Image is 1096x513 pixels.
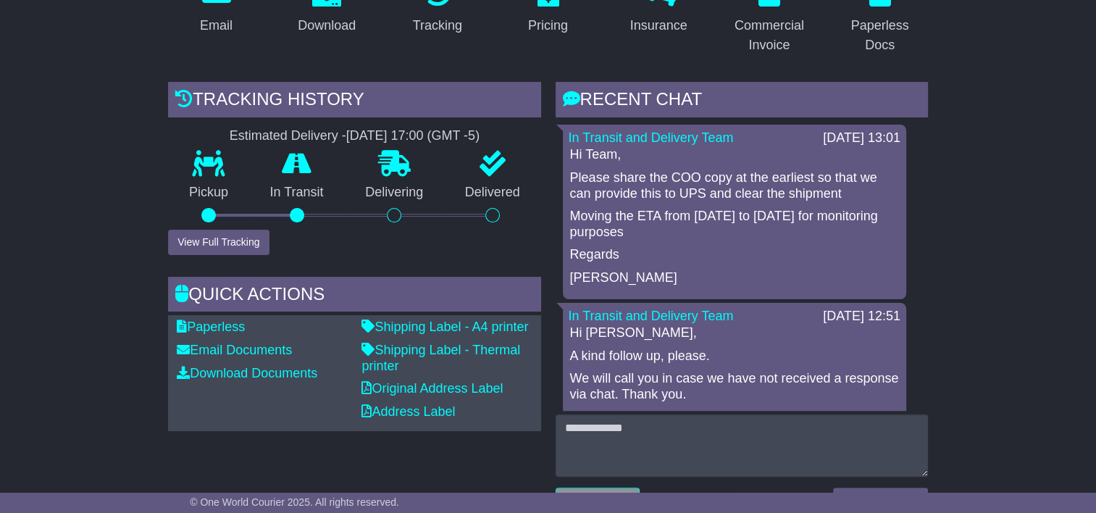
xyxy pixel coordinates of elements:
div: RECENT CHAT [556,82,928,121]
div: Insurance [630,16,687,36]
p: Hi Team, [570,147,899,163]
a: In Transit and Delivery Team [569,309,734,323]
p: [PERSON_NAME] [570,270,899,286]
a: Email Documents [177,343,292,357]
div: Email [200,16,233,36]
a: Address Label [361,404,455,419]
div: Download [298,16,356,36]
p: Please share the COO copy at the earliest so that we can provide this to UPS and clear the shipment [570,170,899,201]
div: [DATE] 17:00 (GMT -5) [346,128,480,144]
p: In Transit [249,185,345,201]
p: A kind follow up, please. [570,349,899,364]
button: Send a Message [833,488,928,513]
p: Delivered [444,185,541,201]
p: Pickup [168,185,249,201]
div: Estimated Delivery - [168,128,540,144]
p: Regards [570,247,899,263]
p: We will call you in case we have not received a response via chat. Thank you. [570,371,899,402]
div: Tracking [413,16,462,36]
a: Original Address Label [361,381,503,396]
p: Hi [PERSON_NAME], [570,325,899,341]
a: Shipping Label - Thermal printer [361,343,520,373]
a: Download Documents [177,366,317,380]
a: In Transit and Delivery Team [569,130,734,145]
p: Moving the ETA from [DATE] to [DATE] for monitoring purposes [570,209,899,240]
div: [DATE] 13:01 [823,130,900,146]
button: View Full Tracking [168,230,269,255]
p: Delivering [344,185,444,201]
a: Paperless [177,320,245,334]
div: Commercial Invoice [731,16,808,55]
div: Pricing [528,16,568,36]
a: Shipping Label - A4 printer [361,320,528,334]
p: Regards, [570,409,899,425]
div: Tracking history [168,82,540,121]
div: [DATE] 12:51 [823,309,900,325]
span: © One World Courier 2025. All rights reserved. [190,496,399,508]
div: Paperless Docs [841,16,919,55]
div: Quick Actions [168,277,540,316]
